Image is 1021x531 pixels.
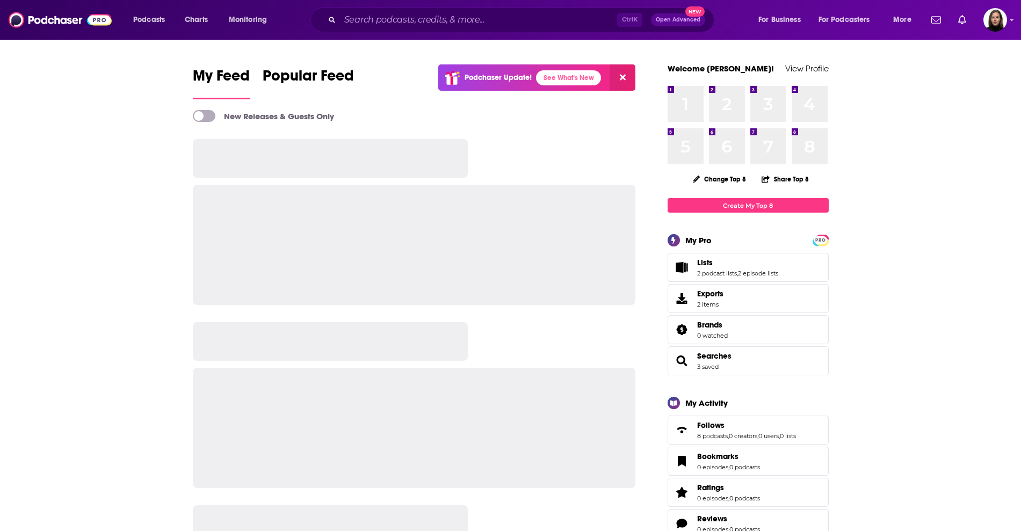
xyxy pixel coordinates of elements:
[697,289,723,299] span: Exports
[779,432,780,440] span: ,
[697,363,719,370] a: 3 saved
[133,12,165,27] span: Podcasts
[697,320,722,330] span: Brands
[536,70,601,85] a: See What's New
[668,198,829,213] a: Create My Top 8
[697,514,760,523] a: Reviews
[983,8,1007,32] button: Show profile menu
[697,420,725,430] span: Follows
[697,452,760,461] a: Bookmarks
[697,483,760,492] a: Ratings
[697,432,728,440] a: 8 podcasts
[927,11,945,29] a: Show notifications dropdown
[697,452,738,461] span: Bookmarks
[671,485,693,500] a: Ratings
[685,6,705,17] span: New
[340,11,617,28] input: Search podcasts, credits, & more...
[697,332,728,339] a: 0 watched
[465,73,532,82] p: Podchaser Update!
[983,8,1007,32] img: User Profile
[221,11,281,28] button: open menu
[685,398,728,408] div: My Activity
[697,301,723,308] span: 2 items
[671,423,693,438] a: Follows
[761,169,809,190] button: Share Top 8
[193,67,250,91] span: My Feed
[671,516,693,531] a: Reviews
[757,432,758,440] span: ,
[729,432,757,440] a: 0 creators
[738,270,778,277] a: 2 episode lists
[671,454,693,469] a: Bookmarks
[697,258,713,267] span: Lists
[751,11,814,28] button: open menu
[668,447,829,476] span: Bookmarks
[671,260,693,275] a: Lists
[697,270,737,277] a: 2 podcast lists
[814,236,827,244] a: PRO
[671,322,693,337] a: Brands
[668,315,829,344] span: Brands
[617,13,642,27] span: Ctrl K
[697,463,728,471] a: 0 episodes
[728,463,729,471] span: ,
[668,284,829,313] a: Exports
[697,258,778,267] a: Lists
[321,8,725,32] div: Search podcasts, credits, & more...
[193,110,334,122] a: New Releases & Guests Only
[685,235,712,245] div: My Pro
[729,463,760,471] a: 0 podcasts
[668,63,774,74] a: Welcome [PERSON_NAME]!
[686,172,753,186] button: Change Top 8
[671,353,693,368] a: Searches
[229,12,267,27] span: Monitoring
[671,291,693,306] span: Exports
[697,351,732,361] a: Searches
[178,11,214,28] a: Charts
[263,67,354,99] a: Popular Feed
[728,494,729,502] span: ,
[697,483,724,492] span: Ratings
[729,494,760,502] a: 0 podcasts
[758,12,801,27] span: For Business
[983,8,1007,32] span: Logged in as BevCat3
[886,11,925,28] button: open menu
[668,478,829,507] span: Ratings
[785,63,829,74] a: View Profile
[758,432,779,440] a: 0 users
[780,432,796,440] a: 0 lists
[737,270,738,277] span: ,
[668,253,829,282] span: Lists
[819,12,870,27] span: For Podcasters
[263,67,354,91] span: Popular Feed
[954,11,971,29] a: Show notifications dropdown
[668,416,829,445] span: Follows
[126,11,179,28] button: open menu
[656,17,700,23] span: Open Advanced
[185,12,208,27] span: Charts
[697,494,728,502] a: 0 episodes
[728,432,729,440] span: ,
[193,67,250,99] a: My Feed
[893,12,911,27] span: More
[812,11,886,28] button: open menu
[697,514,727,523] span: Reviews
[668,346,829,375] span: Searches
[651,13,705,26] button: Open AdvancedNew
[9,10,112,30] img: Podchaser - Follow, Share and Rate Podcasts
[697,420,796,430] a: Follows
[697,320,728,330] a: Brands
